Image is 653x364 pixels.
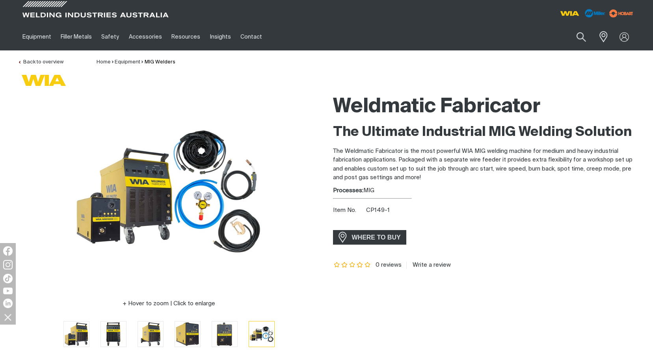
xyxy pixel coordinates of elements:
[333,186,636,195] div: MIG
[18,23,481,50] nav: Main
[558,28,594,46] input: Product name or item number...
[212,321,238,347] button: Go to slide 5
[366,207,390,213] span: CP149-1
[607,7,636,19] img: miller
[175,321,201,347] button: Go to slide 4
[115,59,140,65] a: Equipment
[70,90,268,287] img: Weldmatic Fabricator
[167,23,205,50] a: Resources
[3,274,13,283] img: TikTok
[175,321,200,347] img: Weldmatic Fabricator
[3,260,13,269] img: Instagram
[3,288,13,294] img: YouTube
[212,321,237,347] img: Weldmatic Fabricator
[333,147,636,182] p: The Weldmatic Fabricator is the most powerful WIA MIG welding machine for medium and heavy indust...
[1,310,15,324] img: hide socials
[145,59,175,65] a: MIG Welders
[138,321,163,347] img: Weldmatic Fabricator
[236,23,267,50] a: Contact
[347,231,406,244] span: WHERE TO BUY
[97,23,124,50] a: Safety
[97,58,175,66] nav: Breadcrumb
[333,188,363,193] strong: Processes:
[63,321,89,347] button: Go to slide 1
[249,321,274,346] img: Weldmatic Fabricator
[101,321,126,347] img: Weldmatic Fabricator
[333,206,365,215] span: Item No.
[333,94,636,120] h1: Weldmatic Fabricator
[64,321,89,347] img: Weldmatic Fabricator
[3,299,13,308] img: LinkedIn
[18,59,63,65] a: Back to overview of MIG Welders
[568,28,595,46] button: Search products
[333,124,636,141] h2: The Ultimate Industrial MIG Welding Solution
[205,23,235,50] a: Insights
[406,262,451,269] a: Write a review
[138,321,164,347] button: Go to slide 3
[118,299,220,308] button: Hover to zoom | Click to enlarge
[18,23,56,50] a: Equipment
[100,321,127,347] button: Go to slide 2
[97,59,111,65] a: Home
[376,262,402,268] span: 0 reviews
[124,23,167,50] a: Accessories
[56,23,97,50] a: Filler Metals
[249,321,275,347] button: Go to slide 6
[3,246,13,256] img: Facebook
[333,230,407,245] a: WHERE TO BUY
[333,262,372,268] span: Rating: {0}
